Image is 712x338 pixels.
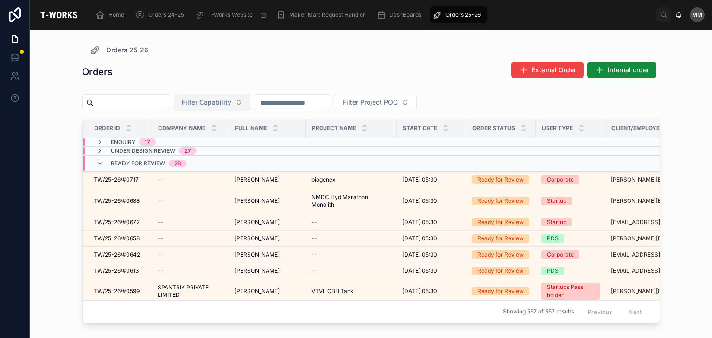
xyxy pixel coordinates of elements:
a: [DATE] 05:30 [402,197,461,205]
div: 27 [184,147,191,155]
span: NMDC Hyd Marathon Monolith [311,194,391,208]
span: Orders 25-26 [445,11,481,19]
span: Ready for Review [111,160,165,167]
a: [DATE] 05:30 [402,219,461,226]
span: T-Works Website [208,11,253,19]
span: [PERSON_NAME] [235,267,280,275]
a: [PERSON_NAME] [235,197,300,205]
a: Ready for Review [472,250,530,259]
div: Ready for Review [477,218,524,226]
a: [DATE] 05:30 [402,251,461,258]
div: Startup [547,197,566,205]
span: -- [158,176,163,183]
a: TW/25-26/#0688 [94,197,146,205]
span: -- [311,267,317,275]
span: -- [158,251,163,258]
span: Start Date [403,125,437,132]
span: Orders 24-25 [148,11,184,19]
a: Ready for Review [472,287,530,295]
a: TW/25-26/#0717 [94,176,146,183]
a: PDS [541,267,600,275]
a: -- [311,251,391,258]
a: DashBoards [374,6,428,23]
a: Ready for Review [472,218,530,226]
a: Corporate [541,175,600,184]
a: -- [158,219,223,226]
a: Corporate [541,250,600,259]
a: [PERSON_NAME] [235,219,300,226]
span: -- [311,251,317,258]
span: -- [158,267,163,275]
a: [PERSON_NAME][EMAIL_ADDRESS][DOMAIN_NAME] [611,197,693,205]
a: TW/25-26/#0642 [94,251,146,258]
a: Orders 24-25 [133,6,191,23]
div: Ready for Review [477,175,524,184]
a: [EMAIL_ADDRESS][DOMAIN_NAME] [611,251,693,258]
h1: Orders [82,65,113,78]
span: [DATE] 05:30 [402,251,437,258]
div: 28 [174,160,181,167]
span: [PERSON_NAME] [235,235,280,242]
div: Corporate [547,250,574,259]
span: Project Name [312,125,356,132]
a: -- [158,235,223,242]
a: -- [158,267,223,275]
div: Ready for Review [477,197,524,205]
span: Filter Project POC [343,98,398,107]
a: [EMAIL_ADDRESS][DOMAIN_NAME] [611,267,693,275]
a: [PERSON_NAME][EMAIL_ADDRESS][DOMAIN_NAME] [611,288,693,295]
span: [DATE] 05:30 [402,288,437,295]
span: TW/25-26/#0599 [94,288,140,295]
a: VTVL CBH Tank [311,288,391,295]
a: [EMAIL_ADDRESS][DOMAIN_NAME] [611,219,693,226]
a: biogenex [311,176,391,183]
div: Ready for Review [477,234,524,243]
span: TW/25-26/#0688 [94,197,140,205]
span: -- [311,219,317,226]
span: [DATE] 05:30 [402,176,437,183]
a: Startups Pass holder [541,283,600,300]
a: Home [93,6,131,23]
a: [DATE] 05:30 [402,267,461,275]
a: TW/25-26/#0672 [94,219,146,226]
div: scrollable content [88,5,656,25]
a: Ready for Review [472,234,530,243]
span: DashBoards [389,11,421,19]
span: Company Name [158,125,205,132]
span: TW/25-26/#0672 [94,219,140,226]
span: Home [108,11,124,19]
span: -- [158,235,163,242]
span: biogenex [311,176,336,183]
a: -- [311,219,391,226]
a: [PERSON_NAME][EMAIL_ADDRESS][PERSON_NAME][DOMAIN_NAME] [611,176,693,183]
a: -- [158,176,223,183]
span: [PERSON_NAME] [235,197,280,205]
button: External Order [511,62,584,78]
button: Select Button [335,94,417,111]
div: Ready for Review [477,267,524,275]
button: Internal order [587,62,656,78]
a: Ready for Review [472,197,530,205]
span: Maker Mart Request Handler [289,11,365,19]
span: [DATE] 05:30 [402,267,437,275]
span: Orders 25-26 [106,45,148,55]
span: TW/25-26/#0613 [94,267,139,275]
span: Internal order [608,65,649,75]
span: Full Name [235,125,267,132]
div: Ready for Review [477,287,524,295]
button: Select Button [174,94,250,111]
span: TW/25-26/#0642 [94,251,140,258]
span: External Order [532,65,576,75]
span: Enquiry [111,138,135,146]
span: TW/25-26/#0717 [94,176,139,183]
div: PDS [547,234,559,243]
a: -- [311,267,391,275]
a: -- [158,251,223,258]
div: Startups Pass holder [547,283,594,300]
a: TW/25-26/#0658 [94,235,146,242]
span: [DATE] 05:30 [402,235,437,242]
